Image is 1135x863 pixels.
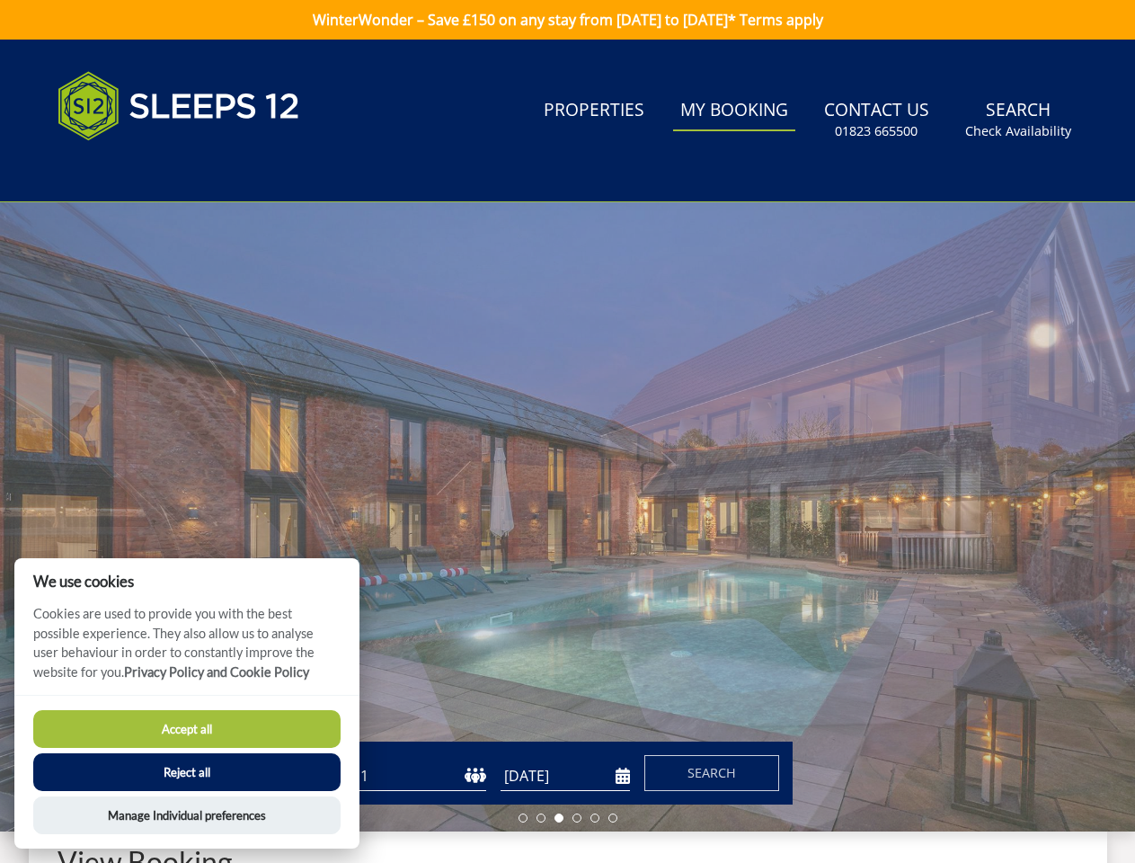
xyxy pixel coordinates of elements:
[644,755,779,791] button: Search
[687,764,736,781] span: Search
[49,162,237,177] iframe: Customer reviews powered by Trustpilot
[14,604,359,695] p: Cookies are used to provide you with the best possible experience. They also allow us to analyse ...
[58,61,300,151] img: Sleeps 12
[817,91,936,149] a: Contact Us01823 665500
[33,710,341,748] button: Accept all
[835,122,918,140] small: 01823 665500
[673,91,795,131] a: My Booking
[33,753,341,791] button: Reject all
[536,91,652,131] a: Properties
[958,91,1078,149] a: SearchCheck Availability
[965,122,1071,140] small: Check Availability
[14,573,359,590] h2: We use cookies
[124,664,309,680] a: Privacy Policy and Cookie Policy
[33,796,341,834] button: Manage Individual preferences
[501,761,630,791] input: Arrival Date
